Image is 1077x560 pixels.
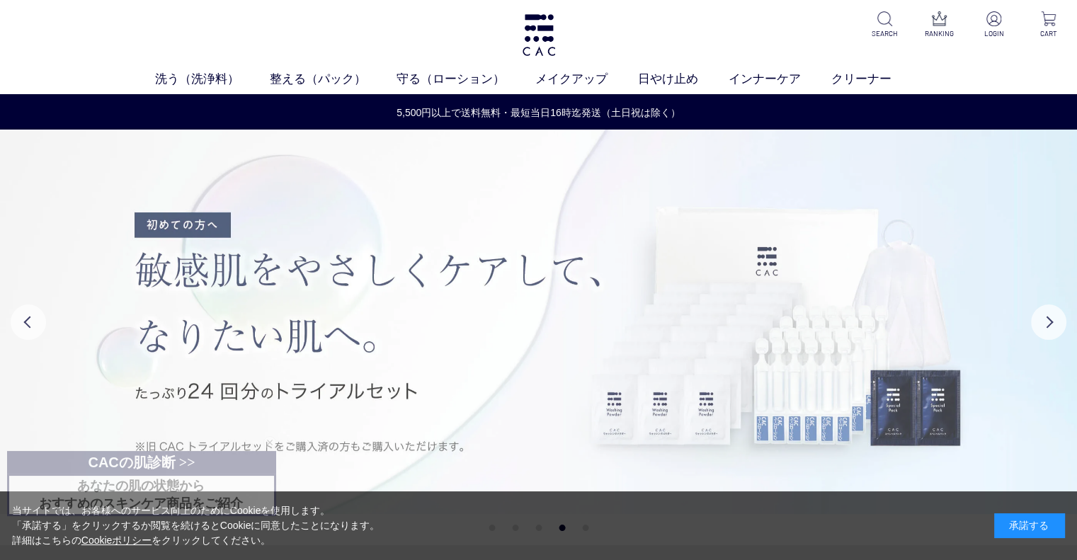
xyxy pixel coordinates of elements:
a: 整える（パック） [270,70,397,88]
a: 守る（ローション） [397,70,535,88]
a: SEARCH [867,11,902,39]
a: RANKING [922,11,957,39]
p: CART [1031,28,1066,39]
button: Previous [11,304,46,340]
a: クリーナー [831,70,922,88]
a: メイクアップ [535,70,638,88]
img: logo [520,14,557,56]
a: CART [1031,11,1066,39]
button: Next [1031,304,1066,340]
p: LOGIN [976,28,1011,39]
a: 日やけ止め [638,70,729,88]
a: Cookieポリシー [81,535,152,546]
a: LOGIN [976,11,1011,39]
div: 当サイトでは、お客様へのサービス向上のためにCookieを使用します。 「承諾する」をクリックするか閲覧を続けるとCookieに同意したことになります。 詳細はこちらの をクリックしてください。 [12,503,380,548]
a: インナーケア [729,70,831,88]
a: 5,500円以上で送料無料・最短当日16時迄発送（土日祝は除く） [1,105,1076,120]
p: SEARCH [867,28,902,39]
a: 洗う（洗浄料） [155,70,270,88]
div: 承諾する [994,513,1065,538]
p: RANKING [922,28,957,39]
